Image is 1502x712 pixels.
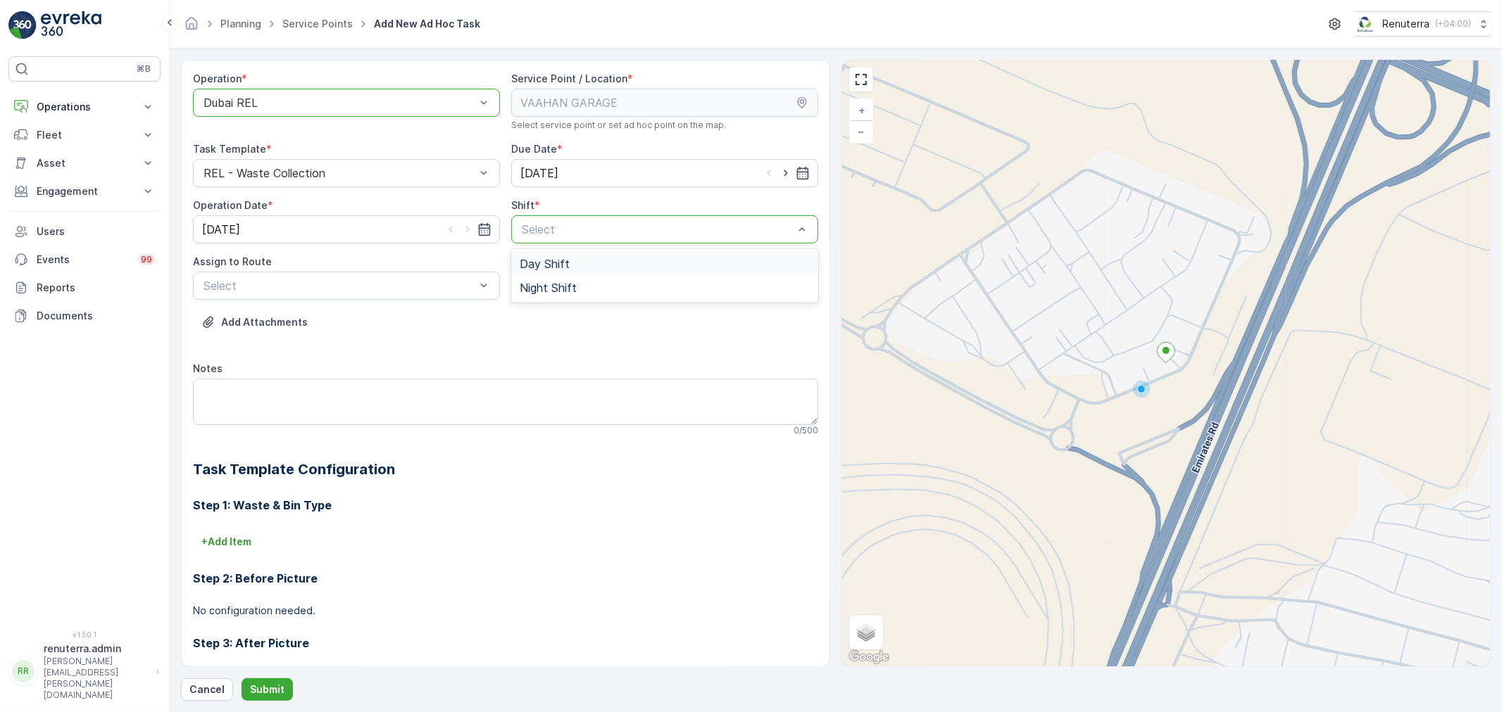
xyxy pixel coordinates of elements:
p: Fleet [37,128,132,142]
a: Service Points [282,18,353,30]
h3: Step 2: Before Picture [193,570,818,587]
p: Engagement [37,184,132,198]
p: Cancel [189,682,225,697]
label: Operation Date [193,199,268,211]
a: Homepage [184,21,199,33]
a: Open this area in Google Maps (opens a new window) [846,648,892,666]
span: + [858,104,865,116]
a: Layers [851,617,882,648]
button: Fleet [8,121,161,149]
button: +Add Item [193,530,260,553]
img: Google [846,648,892,666]
span: Day Shift [520,258,570,270]
p: Renuterra [1382,17,1429,31]
a: View Fullscreen [851,69,872,90]
p: ⌘B [137,63,151,75]
img: logo [8,11,37,39]
p: [PERSON_NAME][EMAIL_ADDRESS][PERSON_NAME][DOMAIN_NAME] [44,656,149,701]
span: Night Shift [520,281,577,294]
p: No configuration needed. [193,604,818,618]
button: Engagement [8,177,161,205]
p: Add Attachments [221,315,308,329]
h3: Step 1: Waste & Bin Type [193,497,818,514]
p: 0 / 500 [794,425,818,436]
p: Asset [37,156,132,170]
img: Screenshot_2024-07-26_at_13.33.01.png [1355,16,1377,32]
label: Notes [193,362,223,374]
p: 99 [141,254,152,265]
a: Users [8,217,161,246]
div: RR [12,660,35,682]
a: Zoom In [851,100,872,121]
label: Shift [511,199,534,211]
a: Documents [8,302,161,330]
button: Operations [8,93,161,121]
img: logo_light-DOdMpM7g.png [41,11,101,39]
span: v 1.50.1 [8,630,161,639]
h3: Step 3: After Picture [193,635,818,651]
label: Operation [193,72,242,84]
label: Task Template [193,143,266,155]
button: Cancel [181,678,233,701]
p: ( +04:00 ) [1435,18,1471,30]
button: Submit [242,678,293,701]
button: Renuterra(+04:00) [1355,11,1491,37]
p: Documents [37,309,155,323]
button: Upload File [193,311,316,333]
p: Select [522,221,794,238]
label: Service Point / Location [511,72,627,84]
p: Events [37,253,130,267]
p: + Add Item [201,535,251,549]
p: Submit [250,682,284,697]
p: Users [37,224,155,239]
p: renuterra.admin [44,642,149,656]
p: Reports [37,281,155,295]
span: − [858,125,865,137]
a: Reports [8,274,161,302]
span: Add New Ad Hoc Task [371,17,483,31]
p: Operations [37,100,132,114]
button: Asset [8,149,161,177]
button: RRrenuterra.admin[PERSON_NAME][EMAIL_ADDRESS][PERSON_NAME][DOMAIN_NAME] [8,642,161,701]
label: Due Date [511,143,557,155]
a: Zoom Out [851,121,872,142]
p: Select [204,277,475,294]
h2: Task Template Configuration [193,459,818,480]
input: dd/mm/yyyy [511,159,818,187]
a: Planning [220,18,261,30]
input: dd/mm/yyyy [193,215,500,243]
label: Assign to Route [193,255,272,267]
span: Select service point or set ad hoc point on the map. [511,120,726,131]
a: Events99 [8,246,161,274]
input: VAAHAN GARAGE [511,89,818,117]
